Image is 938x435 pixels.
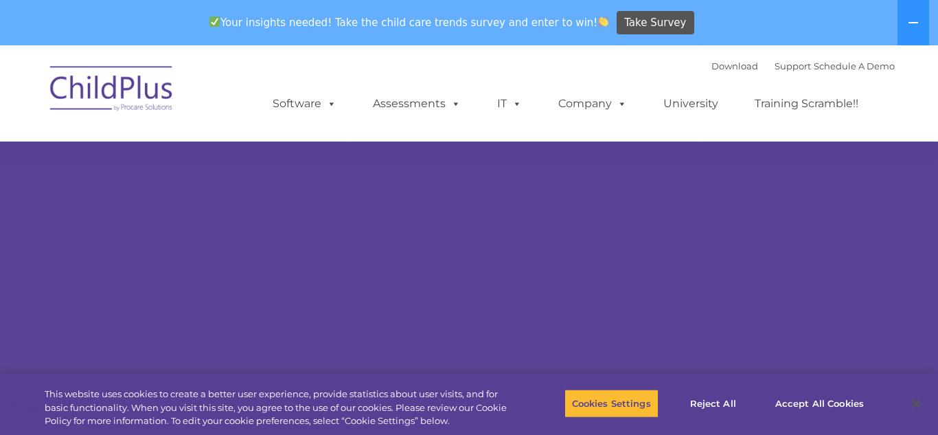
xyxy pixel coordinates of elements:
font: | [711,60,895,71]
button: Accept All Cookies [768,389,871,418]
a: IT [483,90,536,118]
a: Support [775,60,811,71]
img: ChildPlus by Procare Solutions [43,56,181,125]
img: 👏 [598,16,608,27]
span: Your insights needed! Take the child care trends survey and enter to win! [203,9,615,36]
a: Assessments [359,90,474,118]
img: ✅ [209,16,220,27]
a: Software [259,90,350,118]
a: Take Survey [617,11,694,35]
a: Download [711,60,758,71]
span: Take Survey [624,11,686,35]
a: University [650,90,732,118]
a: Schedule A Demo [814,60,895,71]
button: Close [901,388,931,419]
button: Cookies Settings [564,389,659,418]
div: This website uses cookies to create a better user experience, provide statistics about user visit... [45,388,516,428]
button: Reject All [670,389,756,418]
a: Training Scramble!! [741,90,872,118]
a: Company [545,90,641,118]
